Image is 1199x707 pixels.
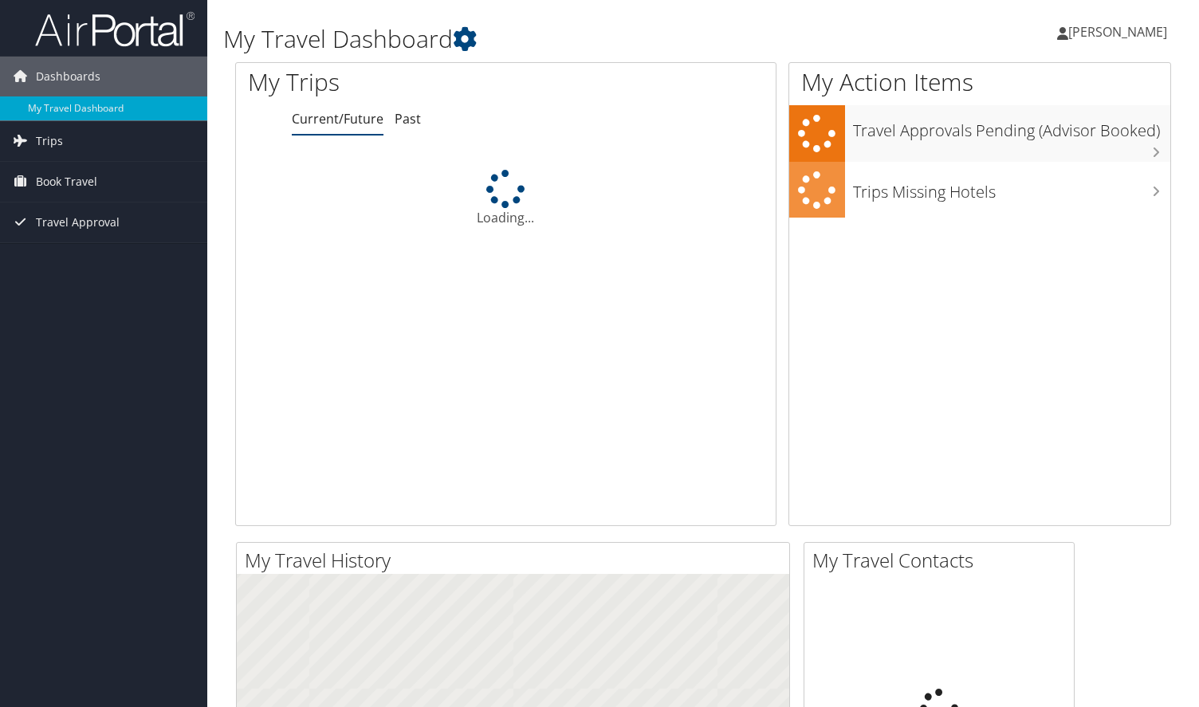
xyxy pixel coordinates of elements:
h3: Travel Approvals Pending (Advisor Booked) [853,112,1170,142]
h2: My Travel History [245,547,789,574]
h1: My Travel Dashboard [223,22,863,56]
a: Travel Approvals Pending (Advisor Booked) [789,105,1170,162]
span: Dashboards [36,57,100,96]
h3: Trips Missing Hotels [853,173,1170,203]
a: Trips Missing Hotels [789,162,1170,218]
a: Past [395,110,421,128]
h1: My Trips [248,65,539,99]
a: Current/Future [292,110,383,128]
a: [PERSON_NAME] [1057,8,1183,56]
div: Loading... [236,170,776,227]
h2: My Travel Contacts [812,547,1074,574]
span: Trips [36,121,63,161]
span: [PERSON_NAME] [1068,23,1167,41]
span: Book Travel [36,162,97,202]
h1: My Action Items [789,65,1170,99]
span: Travel Approval [36,202,120,242]
img: airportal-logo.png [35,10,195,48]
